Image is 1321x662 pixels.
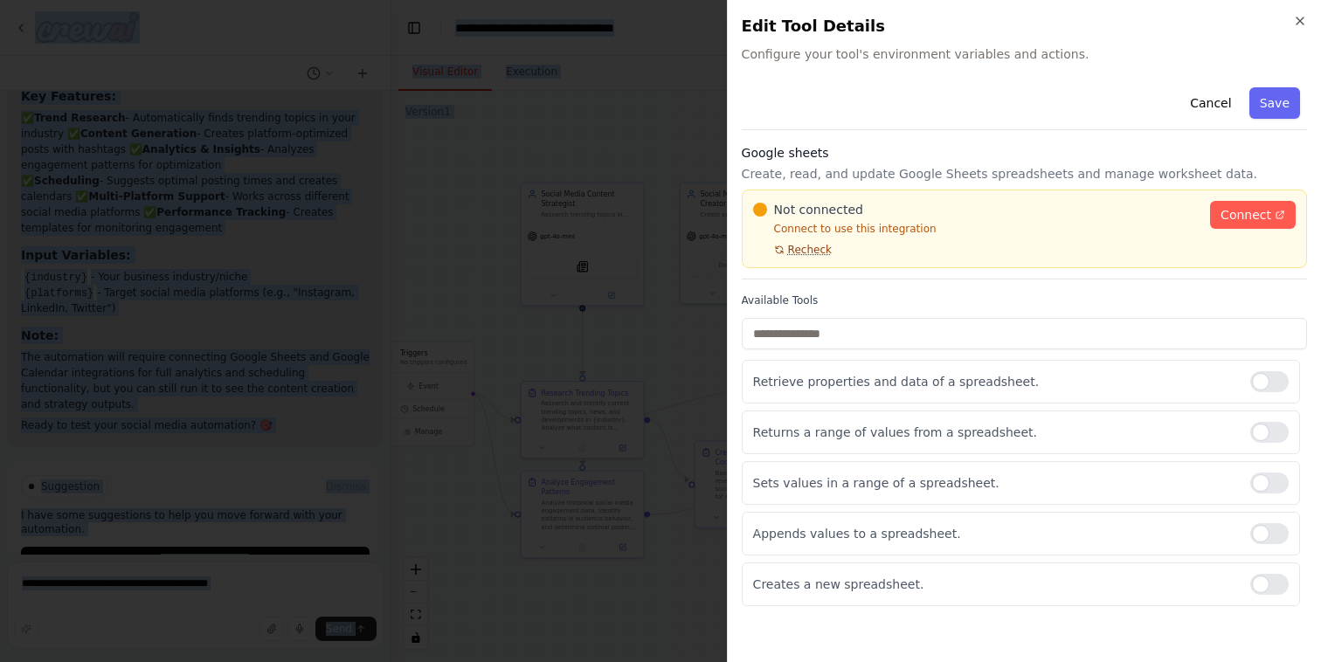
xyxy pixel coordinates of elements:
[1210,201,1296,229] a: Connect
[742,14,1307,38] h2: Edit Tool Details
[774,201,863,218] span: Not connected
[753,243,832,257] button: Recheck
[753,474,1236,492] p: Sets values in a range of a spreadsheet.
[753,424,1236,441] p: Returns a range of values from a spreadsheet.
[742,293,1307,307] label: Available Tools
[742,144,1307,162] h3: Google sheets
[1221,206,1271,224] span: Connect
[753,576,1236,593] p: Creates a new spreadsheet.
[753,222,1200,236] p: Connect to use this integration
[753,525,1236,542] p: Appends values to a spreadsheet.
[1179,87,1241,119] button: Cancel
[1249,87,1300,119] button: Save
[753,373,1236,390] p: Retrieve properties and data of a spreadsheet.
[742,45,1307,63] span: Configure your tool's environment variables and actions.
[742,165,1307,183] p: Create, read, and update Google Sheets spreadsheets and manage worksheet data.
[788,243,832,257] span: Recheck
